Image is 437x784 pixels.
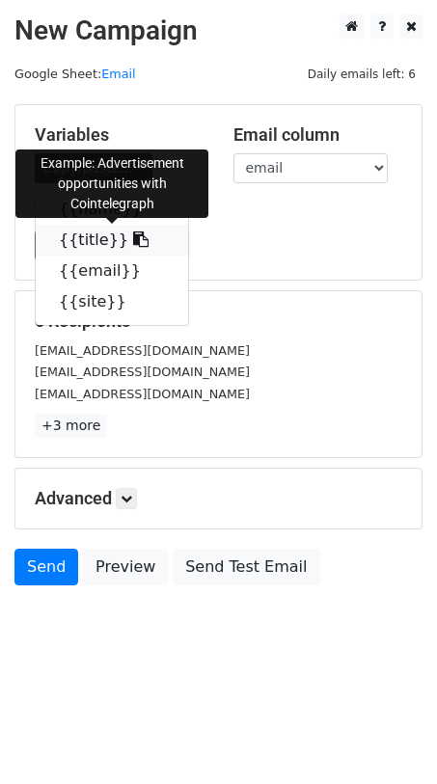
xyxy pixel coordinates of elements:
a: {{email}} [36,256,188,286]
a: Preview [83,549,168,585]
small: [EMAIL_ADDRESS][DOMAIN_NAME] [35,365,250,379]
h5: Advanced [35,488,402,509]
a: +3 more [35,414,107,438]
a: Email [101,67,135,81]
iframe: Chat Widget [341,691,437,784]
div: Example: Advertisement opportunities with Cointelegraph [15,149,208,218]
span: Daily emails left: 6 [301,64,423,85]
h2: New Campaign [14,14,423,47]
a: Daily emails left: 6 [301,67,423,81]
h5: Email column [233,124,403,146]
a: Send Test Email [173,549,319,585]
h5: 6 Recipients [35,311,402,332]
small: [EMAIL_ADDRESS][DOMAIN_NAME] [35,343,250,358]
h5: Variables [35,124,205,146]
small: Google Sheet: [14,67,136,81]
a: Send [14,549,78,585]
a: {{title}} [36,225,188,256]
small: [EMAIL_ADDRESS][DOMAIN_NAME] [35,387,250,401]
a: {{site}} [36,286,188,317]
